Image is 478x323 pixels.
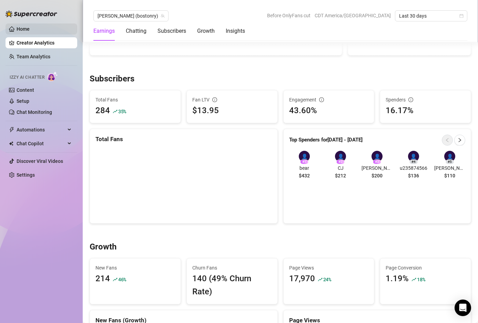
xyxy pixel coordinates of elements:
a: Team Analytics [17,54,50,59]
span: CDT America/[GEOGRAPHIC_DATA] [315,10,391,21]
span: Automations [17,124,65,135]
a: Creator Analytics [17,37,72,48]
span: [PERSON_NAME] [434,164,465,172]
span: $432 [299,172,310,179]
a: Home [17,26,30,32]
div: Chatting [126,27,146,35]
div: 16.17% [386,104,465,117]
span: u235874566 [398,164,429,172]
span: Before OnlyFans cut [267,10,311,21]
img: logo-BBDzfeDw.svg [6,10,57,17]
span: $200 [372,172,383,179]
span: Page Views [289,264,369,272]
span: rise [113,277,118,282]
a: Chat Monitoring [17,109,52,115]
span: rise [113,109,118,114]
a: Discover Viral Videos [17,158,63,164]
div: Fan LTV [192,96,272,104]
span: team [161,14,165,18]
div: $13.95 [192,104,272,117]
span: $136 [408,172,419,179]
div: 1.19% [386,272,409,285]
span: $110 [444,172,455,179]
span: CJ [325,164,356,172]
span: Page Conversion [386,264,465,272]
span: bear [289,164,320,172]
span: info-circle [212,97,217,102]
span: [PERSON_NAME] [362,164,393,172]
div: Insights [226,27,245,35]
div: 17,970 [289,272,315,285]
span: Chat Copilot [17,138,65,149]
div: Total Fans [95,135,272,144]
article: Top Spenders for [DATE] - [DATE] [289,136,363,144]
span: 18 % [417,276,425,283]
a: Setup [17,98,29,104]
h3: Growth [90,242,116,253]
span: $212 [335,172,346,179]
h3: Subscribers [90,74,134,85]
div: Subscribers [157,27,186,35]
div: Open Intercom Messenger [455,300,471,316]
div: 👤 [408,151,419,162]
div: Spenders [386,96,465,104]
div: # 2 [336,159,345,164]
div: # 5 [446,159,454,164]
span: thunderbolt [9,127,14,133]
span: rise [318,277,323,282]
div: Earnings [93,27,115,35]
div: 284 [95,104,110,117]
img: Chat Copilot [9,141,13,146]
div: 43.60% [289,104,369,117]
div: 👤 [444,151,455,162]
span: Churn Fans [192,264,272,272]
a: Settings [17,172,35,178]
div: 👤 [335,151,346,162]
span: info-circle [319,97,324,102]
div: Engagement [289,96,369,104]
span: Total Fans [95,96,175,104]
div: 214 [95,272,110,285]
span: info-circle [408,97,413,102]
span: 24 % [323,276,331,283]
span: 35 % [118,108,126,115]
div: Growth [197,27,215,35]
span: Izzy AI Chatter [10,74,44,81]
div: 👤 [299,151,310,162]
img: AI Chatter [47,71,58,81]
span: New Fans [95,264,175,272]
span: 46 % [118,276,126,283]
span: Ryan (bostonry) [98,11,164,21]
div: 140 (49% Churn Rate) [192,272,272,298]
div: # 1 [300,159,308,164]
span: right [457,138,462,143]
span: calendar [459,14,464,18]
span: Last 30 days [399,11,463,21]
div: 👤 [372,151,383,162]
span: rise [411,277,416,282]
div: # 4 [409,159,418,164]
div: # 3 [373,159,381,164]
a: Content [17,87,34,93]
